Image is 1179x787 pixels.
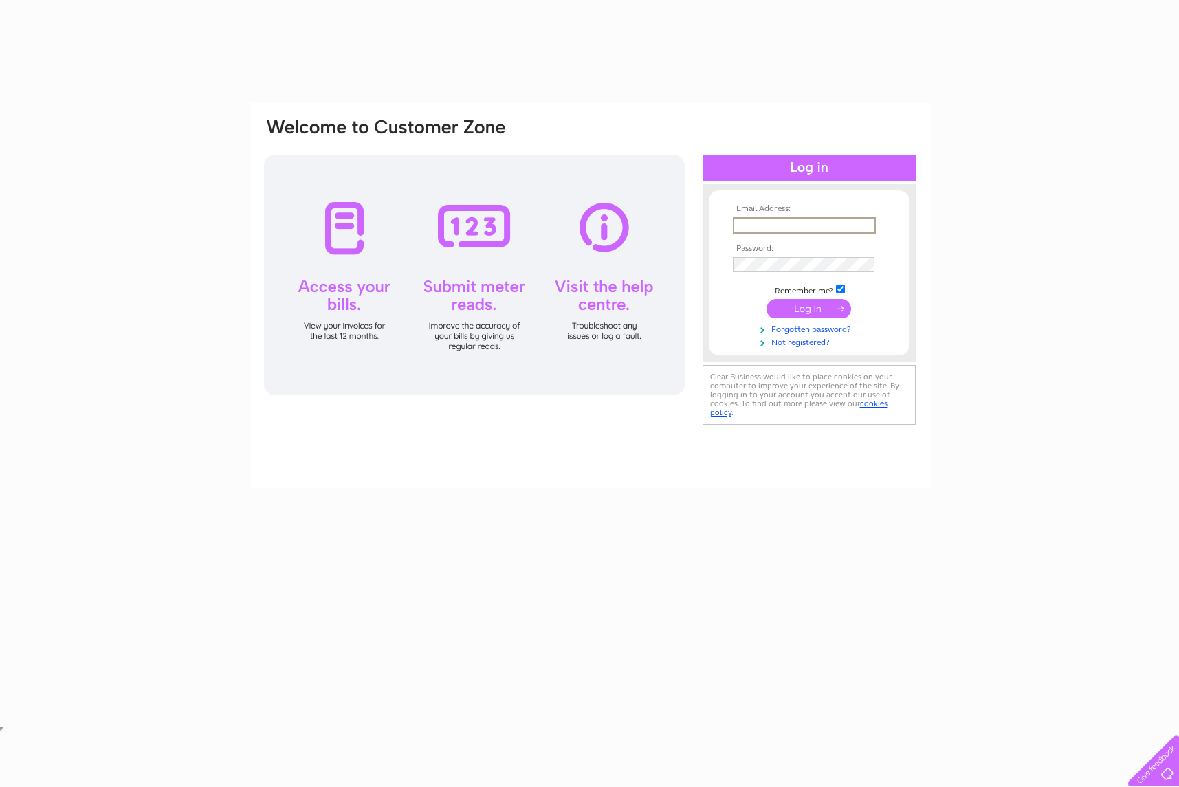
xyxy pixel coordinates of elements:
[729,204,889,214] th: Email Address:
[710,399,888,417] a: cookies policy
[733,335,889,348] a: Not registered?
[729,282,889,296] td: Remember me?
[767,299,851,318] input: Submit
[733,322,889,335] a: Forgotten password?
[729,244,889,254] th: Password:
[703,365,916,425] div: Clear Business would like to place cookies on your computer to improve your experience of the sit...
